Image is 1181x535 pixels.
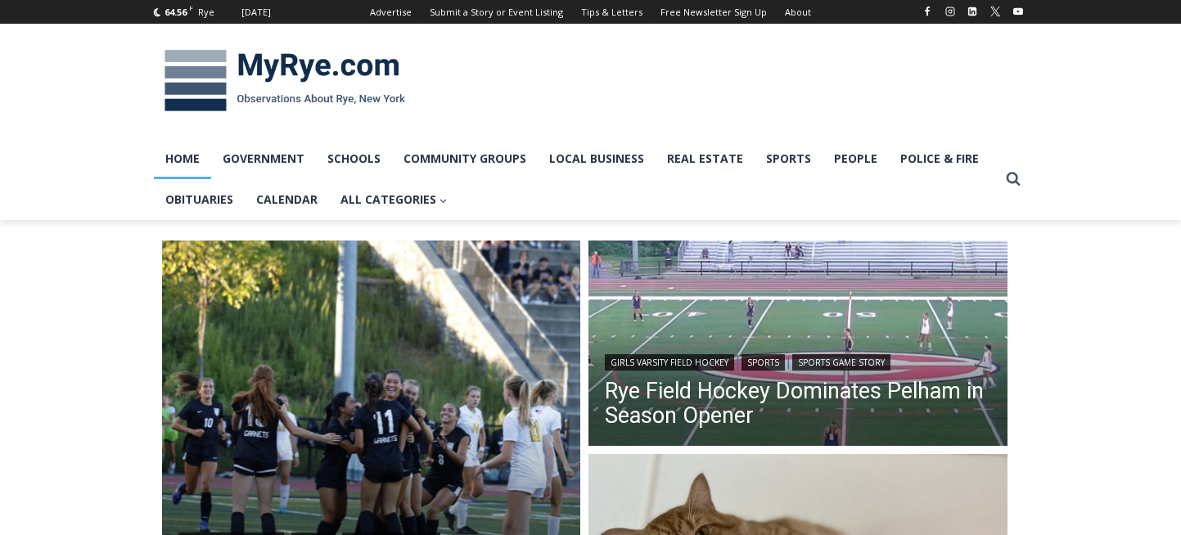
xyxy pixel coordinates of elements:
[656,138,755,179] a: Real Estate
[165,6,187,18] span: 64.56
[755,138,823,179] a: Sports
[605,354,734,371] a: Girls Varsity Field Hockey
[742,354,785,371] a: Sports
[1008,2,1028,21] a: YouTube
[962,2,982,21] a: Linkedin
[316,138,392,179] a: Schools
[340,191,448,209] span: All Categories
[605,351,991,371] div: | |
[189,3,193,12] span: F
[198,5,214,20] div: Rye
[889,138,990,179] a: Police & Fire
[917,2,937,21] a: Facebook
[985,2,1005,21] a: X
[588,241,1007,450] img: (PHOTO: The Rye Girls Field Hockey Team defeated Pelham 3-0 on Tuesday to move to 3-0 in 2024.)
[241,5,271,20] div: [DATE]
[538,138,656,179] a: Local Business
[588,241,1007,450] a: Read More Rye Field Hockey Dominates Pelham in Season Opener
[245,179,329,220] a: Calendar
[154,138,998,221] nav: Primary Navigation
[823,138,889,179] a: People
[154,179,245,220] a: Obituaries
[792,354,890,371] a: Sports Game Story
[998,164,1028,194] button: View Search Form
[211,138,316,179] a: Government
[329,179,459,220] a: All Categories
[940,2,960,21] a: Instagram
[154,38,416,124] img: MyRye.com
[605,379,991,428] a: Rye Field Hockey Dominates Pelham in Season Opener
[154,138,211,179] a: Home
[392,138,538,179] a: Community Groups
